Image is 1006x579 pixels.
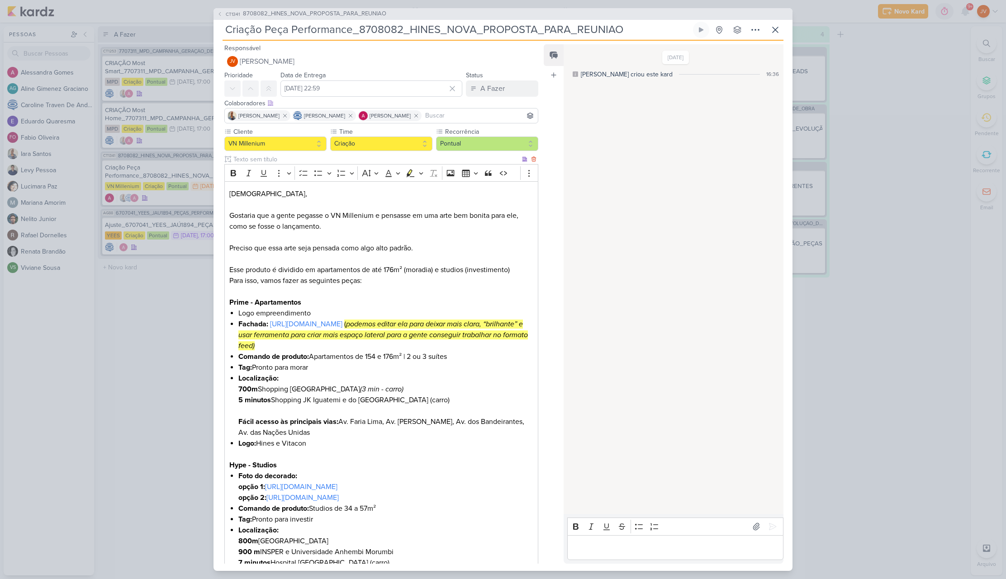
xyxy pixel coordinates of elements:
[304,112,345,120] span: [PERSON_NAME]
[238,558,270,567] strong: 7 minutos
[238,417,524,437] span: Av. Faria Lima, Av. [PERSON_NAME], Av. dos Bandeirantes, Av. das Nações Unidas
[330,137,432,151] button: Criação
[567,518,783,535] div: Editor toolbar
[265,482,337,491] a: [URL][DOMAIN_NAME]
[436,137,538,151] button: Pontual
[238,537,258,546] strong: 800m
[370,112,411,120] span: [PERSON_NAME]
[223,22,691,38] input: Kard Sem Título
[238,439,256,448] strong: Logo:
[344,320,346,329] mark: (
[240,56,294,67] span: [PERSON_NAME]
[238,417,338,426] strong: Fácil acesso às principais vias:
[233,127,327,137] label: Cliente
[266,493,339,502] a: [URL][DOMAIN_NAME]
[238,351,533,362] li: Apartamentos de 154 e 176m² | 2 ou 3 suítes
[280,71,326,79] label: Data de Entrega
[238,308,533,319] li: Logo empreendimento
[224,44,261,52] label: Responsável
[238,547,260,556] strong: 900 m
[466,71,483,79] label: Status
[238,547,394,556] span: INSPER e Universidade Anhembi Morumbi
[280,80,462,97] input: Select a date
[480,83,505,94] div: A Fazer
[567,535,783,560] div: Editor editing area: main
[238,493,266,502] strong: opção 2:
[229,264,533,275] p: Esse produto é dividido em apartamentos de até 176m² (moradia) e studios (investimento)
[238,558,389,567] span: Hospital [GEOGRAPHIC_DATA] (carro)
[229,210,533,232] p: Gostaria que a gente pegasse o VN Millenium e pensasse em uma arte bem bonita para ele, como se f...
[360,385,403,394] i: (3 min - carro)
[698,26,705,33] div: Ligar relógio
[230,59,235,64] p: JV
[238,395,450,405] span: Shopping JK Iguatemi e do [GEOGRAPHIC_DATA] (carro)
[224,99,538,108] div: Colaboradores
[238,504,309,513] strong: Comando de produto:
[229,243,533,254] p: Preciso que essa arte seja pensada como algo alto padrão.
[238,385,258,394] strong: 700m
[238,385,403,394] span: Shopping [GEOGRAPHIC_DATA]
[224,71,253,79] label: Prioridade
[229,188,533,199] p: [DEMOGRAPHIC_DATA],
[466,80,538,97] button: A Fazer
[224,137,327,151] button: VN Millenium
[444,127,538,137] label: Recorrência
[238,526,279,535] strong: Localização:
[270,320,342,329] a: [URL][DOMAIN_NAME]
[224,164,538,182] div: Editor toolbar
[238,515,252,524] strong: Tag:
[238,503,533,514] li: Studios de 34 a 57m²
[359,111,368,120] img: Alessandra Gomes
[423,110,536,121] input: Buscar
[238,395,271,405] strong: 5 minutos
[293,111,302,120] img: Caroline Traven De Andrade
[229,298,301,307] strong: Prime - Apartamentos
[229,461,277,470] strong: Hype - Studios
[238,537,328,546] span: [GEOGRAPHIC_DATA]
[238,363,252,372] strong: Tag:
[238,482,265,491] strong: opção 1:
[228,111,237,120] img: Iara Santos
[338,127,432,137] label: Time
[238,112,280,120] span: [PERSON_NAME]
[581,70,673,79] div: [PERSON_NAME] criou este kard
[238,352,309,361] strong: Comando de produto:
[238,438,533,449] li: Hines e Vitacon
[232,155,520,164] input: Texto sem título
[238,471,297,480] strong: Foto do decorado:
[238,320,528,350] mark: podemos editar ela para deixar mais clara, “brilhante” e usar ferramenta para criar mais espaço l...
[229,275,533,286] p: Para isso, vamos fazer as seguintes peças:
[224,53,538,70] button: JV [PERSON_NAME]
[227,56,238,67] div: Joney Viana
[238,320,268,329] strong: Fachada:
[766,70,779,78] div: 16:36
[238,374,279,383] strong: Localização:
[238,514,533,525] li: Pronto para investir
[238,362,533,373] li: Pronto para morar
